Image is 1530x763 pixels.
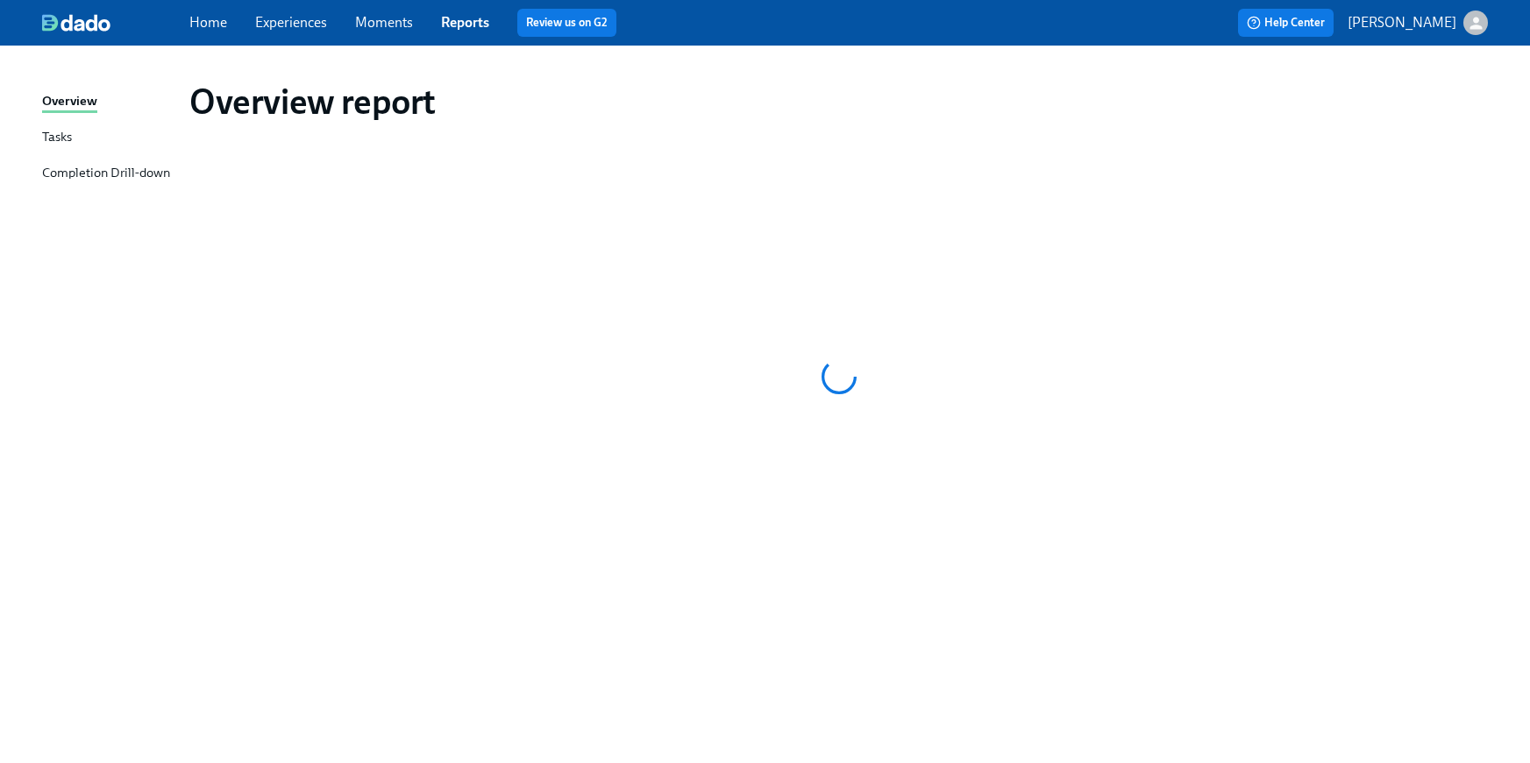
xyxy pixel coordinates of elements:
[1238,9,1334,37] button: Help Center
[42,163,170,185] div: Completion Drill-down
[42,163,175,185] a: Completion Drill-down
[42,91,175,113] a: Overview
[255,14,327,31] a: Experiences
[42,14,110,32] img: dado
[1247,14,1325,32] span: Help Center
[355,14,413,31] a: Moments
[189,81,436,123] h1: Overview report
[42,127,72,149] div: Tasks
[42,14,189,32] a: dado
[441,14,489,31] a: Reports
[517,9,616,37] button: Review us on G2
[1348,11,1488,35] button: [PERSON_NAME]
[1348,13,1456,32] p: [PERSON_NAME]
[42,127,175,149] a: Tasks
[42,91,97,113] div: Overview
[189,14,227,31] a: Home
[526,14,608,32] a: Review us on G2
